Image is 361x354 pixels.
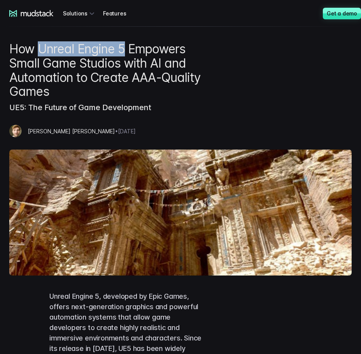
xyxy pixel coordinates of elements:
a: mudstack logo [9,10,54,17]
span: • [DATE] [115,128,136,134]
a: Features [103,6,135,20]
a: Get a demo [323,8,361,19]
div: Solutions [63,6,97,20]
h1: How Unreal Engine 5 Empowers Small Game Studios with AI and Automation to Create AAA-Quality Games [9,42,207,99]
img: Mazze Whiteley [9,125,22,137]
span: [PERSON_NAME] [PERSON_NAME] [28,128,115,134]
h3: UE5: The Future of Game Development [9,99,207,112]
